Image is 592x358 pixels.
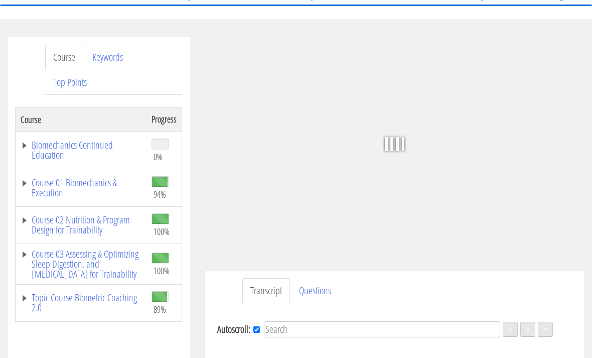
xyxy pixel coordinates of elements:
[154,304,166,315] span: 89%
[21,249,141,279] a: Course 03 Assessing & Optimizing Sleep Digestion, and [MEDICAL_DATA] for Trainability
[154,189,166,200] span: 94%
[45,45,83,70] a: Course
[21,215,141,235] a: Course 02 Nutrition & Program Design for Trainability
[21,140,141,160] a: Biomechanics Continued Education
[21,293,141,313] a: Topic Course Biometric Coaching 2.0
[264,321,500,337] input: Search
[154,226,170,237] span: 100%
[154,265,170,276] span: 100%
[16,107,147,132] th: Course
[291,278,339,304] a: Questions
[21,178,141,198] a: Course 01 Biomechanics & Execution
[146,107,182,132] th: Progress
[242,278,290,304] a: Transcript
[154,151,163,162] span: 0%
[84,45,131,70] a: Keywords
[45,70,95,95] a: Top Points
